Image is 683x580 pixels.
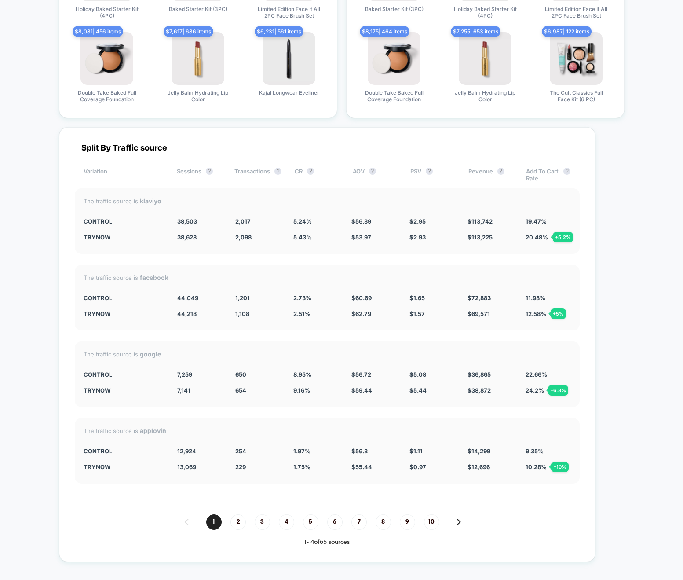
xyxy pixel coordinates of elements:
[80,32,133,85] img: produt
[84,294,164,301] div: Control
[543,6,609,19] span: Limited Edition Face It All 2PC Face Brush Set
[468,168,513,182] div: Revenue
[468,387,491,394] span: $ 38,872
[351,310,371,317] span: $ 62.79
[468,448,490,455] span: $ 14,299
[351,294,372,301] span: $ 60.69
[468,371,491,378] span: $ 36,865
[263,32,315,85] img: produt
[259,89,319,96] span: Kajal Longwear Eyeliner
[84,274,571,281] div: The traffic source is:
[409,387,427,394] span: $ 5.44
[293,448,310,455] span: 1.97 %
[369,168,376,175] button: ?
[177,234,197,241] span: 38,628
[84,387,164,394] div: TryNow
[255,514,270,530] span: 3
[140,427,166,434] strong: applovin
[84,234,164,241] div: TryNow
[360,26,409,37] span: $ 8,175 | 464 items
[177,218,197,225] span: 38,503
[409,234,426,241] span: $ 2.93
[409,371,426,378] span: $ 5.08
[206,168,213,175] button: ?
[256,6,322,19] span: Limited Edition Face It All 2PC Face Brush Set
[235,234,252,241] span: 2,098
[73,26,123,37] span: $ 8,081 | 456 items
[84,310,164,317] div: TryNow
[351,448,368,455] span: $ 56.3
[409,218,426,225] span: $ 2.95
[526,234,548,241] span: 20.48 %
[451,26,500,37] span: $ 7,255 | 653 items
[526,371,547,378] span: 22.66 %
[177,371,192,378] span: 7,259
[293,294,311,301] span: 2.73 %
[235,387,246,394] span: 654
[351,514,367,530] span: 7
[84,350,571,358] div: The traffic source is:
[293,234,312,241] span: 5.43 %
[409,463,426,470] span: $ 0.97
[351,234,371,241] span: $ 53.97
[550,32,603,85] img: produt
[424,514,439,530] span: 10
[468,234,493,241] span: $ 113,225
[409,294,425,301] span: $ 1.65
[361,89,427,103] span: Double Take Baked Full Coverage Foundation
[177,310,197,317] span: 44,218
[551,462,569,472] div: + 10 %
[164,26,213,37] span: $ 7,617 | 686 items
[293,310,310,317] span: 2.51 %
[551,308,566,319] div: + 5 %
[84,218,164,225] div: Control
[274,168,281,175] button: ?
[74,89,140,103] span: Double Take Baked Full Coverage Foundation
[165,89,231,103] span: Jelly Balm Hydrating Lip Color
[235,294,250,301] span: 1,201
[307,168,314,175] button: ?
[235,310,249,317] span: 1,108
[177,168,221,182] div: Sessions
[293,387,310,394] span: 9.16 %
[468,463,490,470] span: $ 12,696
[400,514,415,530] span: 9
[351,371,371,378] span: $ 56.72
[365,6,424,12] span: Baked Starter Kit (3PC)
[543,89,609,103] span: The Cult Classics Full Face Kit (6 PC)
[468,218,493,225] span: $ 113,742
[553,232,573,242] div: + 5.2 %
[468,310,490,317] span: $ 69,571
[293,371,311,378] span: 8.95 %
[140,197,161,205] strong: klaviyo
[177,463,196,470] span: 13,069
[409,448,423,455] span: $ 1.11
[526,463,547,470] span: 10.28 %
[563,168,570,175] button: ?
[84,168,164,182] div: Variation
[235,371,246,378] span: 650
[293,218,312,225] span: 5.24 %
[84,463,164,470] div: TryNow
[293,463,310,470] span: 1.75 %
[526,387,544,394] span: 24.2 %
[526,168,570,182] div: Add To Cart Rate
[140,350,161,358] strong: google
[303,514,318,530] span: 5
[206,514,222,530] span: 1
[351,463,372,470] span: $ 55.44
[368,32,420,85] img: produt
[84,427,571,434] div: The traffic source is:
[140,274,168,281] strong: facebook
[279,514,294,530] span: 4
[235,218,251,225] span: 2,017
[497,168,504,175] button: ?
[376,514,391,530] span: 8
[177,387,190,394] span: 7,141
[169,6,227,12] span: Baked Starter Kit (3PC)
[255,26,303,37] span: $ 6,231 | 561 items
[234,168,281,182] div: Transactions
[526,448,544,455] span: 9.35 %
[526,294,545,301] span: 11.98 %
[84,448,164,455] div: Control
